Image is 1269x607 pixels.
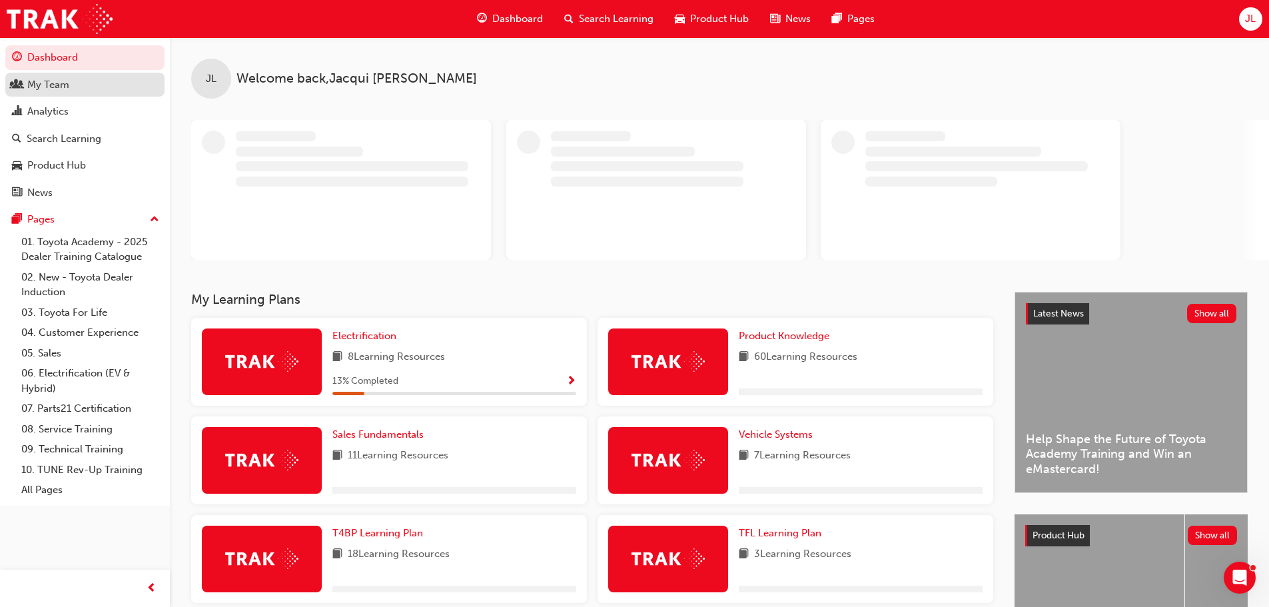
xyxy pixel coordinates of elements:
[759,5,821,33] a: news-iconNews
[332,546,342,563] span: book-icon
[492,11,543,27] span: Dashboard
[754,448,851,464] span: 7 Learning Resources
[225,450,298,470] img: Trak
[7,4,113,34] img: Trak
[632,450,705,470] img: Trak
[5,99,165,124] a: Analytics
[12,187,22,199] span: news-icon
[16,419,165,440] a: 08. Service Training
[16,480,165,500] a: All Pages
[5,207,165,232] button: Pages
[5,45,165,70] a: Dashboard
[12,79,22,91] span: people-icon
[664,5,759,33] a: car-iconProduct Hub
[5,43,165,207] button: DashboardMy TeamAnalyticsSearch LearningProduct HubNews
[12,52,22,64] span: guage-icon
[348,448,448,464] span: 11 Learning Resources
[16,322,165,343] a: 04. Customer Experience
[739,330,829,342] span: Product Knowledge
[225,351,298,372] img: Trak
[5,73,165,97] a: My Team
[1245,11,1256,27] span: JL
[1015,292,1248,493] a: Latest NewsShow allHelp Shape the Future of Toyota Academy Training and Win an eMastercard!
[12,106,22,118] span: chart-icon
[5,181,165,205] a: News
[225,548,298,569] img: Trak
[5,127,165,151] a: Search Learning
[739,428,813,440] span: Vehicle Systems
[12,160,22,172] span: car-icon
[847,11,875,27] span: Pages
[332,526,428,541] a: T4BP Learning Plan
[16,232,165,267] a: 01. Toyota Academy - 2025 Dealer Training Catalogue
[477,11,487,27] span: guage-icon
[332,374,398,389] span: 13 % Completed
[236,71,477,87] span: Welcome back , Jacqui [PERSON_NAME]
[348,349,445,366] span: 8 Learning Resources
[739,349,749,366] span: book-icon
[147,580,157,597] span: prev-icon
[27,77,69,93] div: My Team
[16,303,165,323] a: 03. Toyota For Life
[739,546,749,563] span: book-icon
[1025,525,1237,546] a: Product HubShow all
[332,330,396,342] span: Electrification
[12,133,21,145] span: search-icon
[1026,303,1236,324] a: Latest NewsShow all
[332,428,424,440] span: Sales Fundamentals
[554,5,664,33] a: search-iconSearch Learning
[27,158,86,173] div: Product Hub
[348,546,450,563] span: 18 Learning Resources
[27,131,101,147] div: Search Learning
[1188,526,1238,545] button: Show all
[1224,562,1256,594] iframe: Intercom live chat
[566,376,576,388] span: Show Progress
[632,548,705,569] img: Trak
[739,427,818,442] a: Vehicle Systems
[1187,304,1237,323] button: Show all
[739,527,821,539] span: TFL Learning Plan
[1239,7,1262,31] button: JL
[785,11,811,27] span: News
[27,212,55,227] div: Pages
[1033,530,1084,541] span: Product Hub
[332,349,342,366] span: book-icon
[466,5,554,33] a: guage-iconDashboard
[632,351,705,372] img: Trak
[754,349,857,366] span: 60 Learning Resources
[206,71,216,87] span: JL
[150,211,159,229] span: up-icon
[16,439,165,460] a: 09. Technical Training
[16,343,165,364] a: 05. Sales
[27,104,69,119] div: Analytics
[739,328,835,344] a: Product Knowledge
[564,11,574,27] span: search-icon
[832,11,842,27] span: pages-icon
[1026,432,1236,477] span: Help Shape the Future of Toyota Academy Training and Win an eMastercard!
[675,11,685,27] span: car-icon
[12,214,22,226] span: pages-icon
[821,5,885,33] a: pages-iconPages
[1033,308,1084,319] span: Latest News
[754,546,851,563] span: 3 Learning Resources
[16,398,165,419] a: 07. Parts21 Certification
[16,460,165,480] a: 10. TUNE Rev-Up Training
[739,448,749,464] span: book-icon
[16,267,165,303] a: 02. New - Toyota Dealer Induction
[579,11,653,27] span: Search Learning
[770,11,780,27] span: news-icon
[566,373,576,390] button: Show Progress
[332,448,342,464] span: book-icon
[16,363,165,398] a: 06. Electrification (EV & Hybrid)
[27,185,53,201] div: News
[690,11,749,27] span: Product Hub
[191,292,993,307] h3: My Learning Plans
[332,328,402,344] a: Electrification
[739,526,827,541] a: TFL Learning Plan
[332,527,423,539] span: T4BP Learning Plan
[5,153,165,178] a: Product Hub
[332,427,429,442] a: Sales Fundamentals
